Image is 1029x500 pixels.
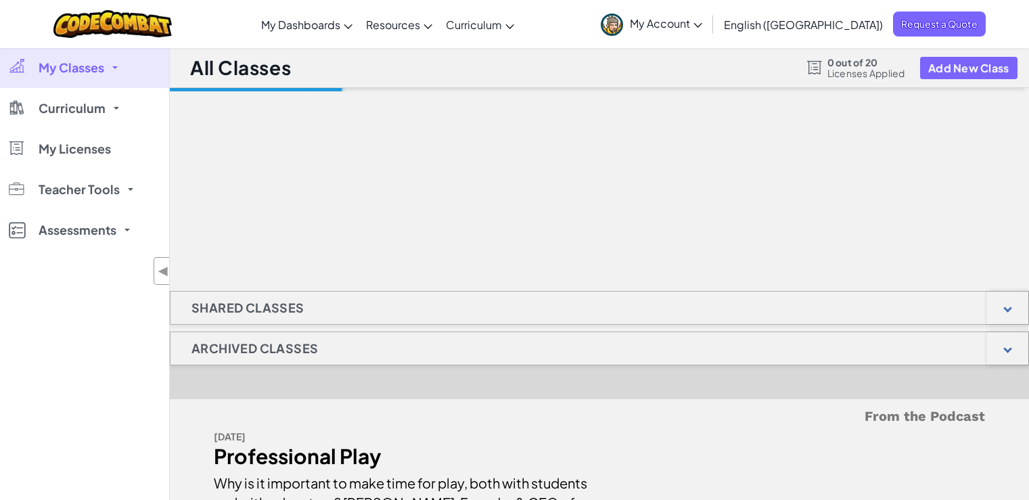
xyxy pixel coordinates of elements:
span: My Account [630,16,702,30]
a: Resources [359,6,439,43]
span: My Dashboards [261,18,340,32]
span: My Licenses [39,143,111,155]
span: Curriculum [446,18,502,32]
span: Teacher Tools [39,183,120,196]
div: [DATE] [214,427,589,447]
h1: Shared Classes [170,291,325,325]
h5: From the Podcast [214,406,985,427]
img: CodeCombat logo [53,10,172,38]
span: 0 out of 20 [827,57,905,68]
h1: All Classes [190,55,291,81]
span: English ([GEOGRAPHIC_DATA]) [724,18,883,32]
span: Licenses Applied [827,68,905,78]
a: Request a Quote [893,12,986,37]
a: English ([GEOGRAPHIC_DATA]) [717,6,890,43]
button: Add New Class [920,57,1017,79]
a: My Account [594,3,709,45]
span: My Classes [39,62,104,74]
a: My Dashboards [254,6,359,43]
span: Resources [366,18,420,32]
h1: Archived Classes [170,332,339,365]
span: Assessments [39,224,116,236]
img: avatar [601,14,623,36]
span: Curriculum [39,102,106,114]
a: Curriculum [439,6,521,43]
div: Professional Play [214,447,589,466]
span: ◀ [158,261,169,281]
